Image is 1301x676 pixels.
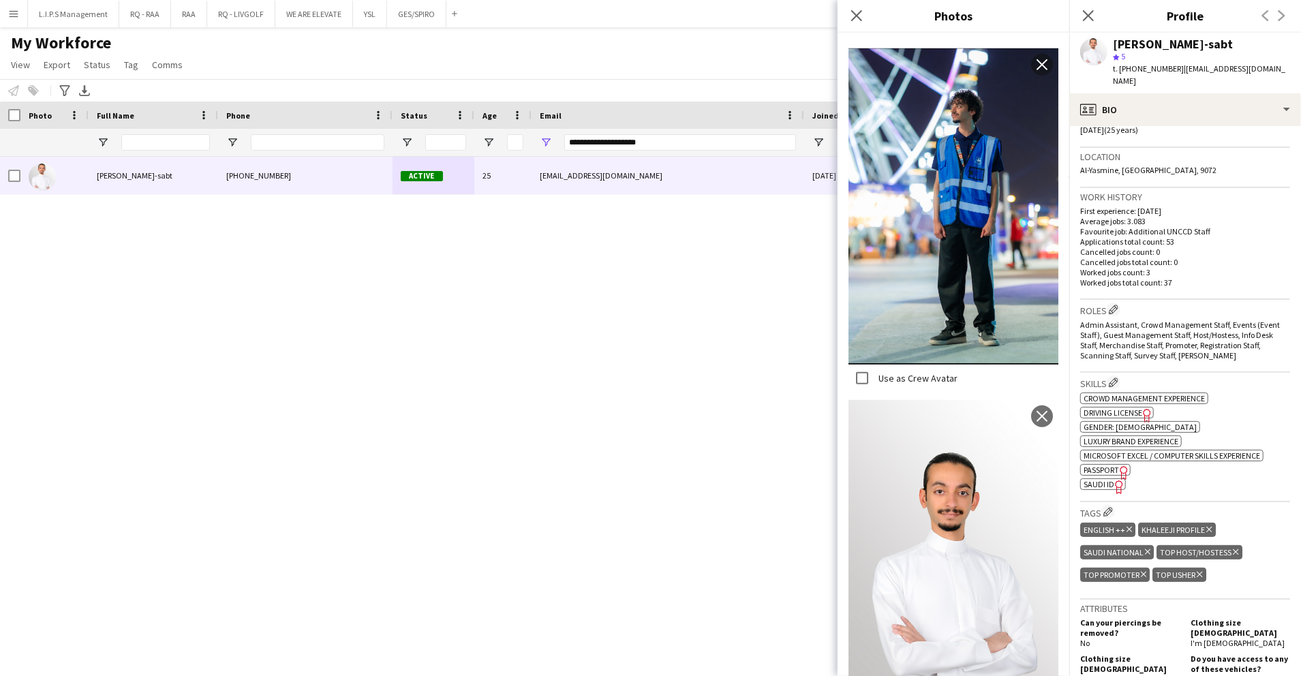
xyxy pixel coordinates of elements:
[84,59,110,71] span: Status
[38,56,76,74] a: Export
[1113,38,1233,50] div: [PERSON_NAME]-sabt
[1080,216,1290,226] p: Average jobs: 3.083
[1152,568,1206,582] div: TOP USHER
[1080,638,1090,648] span: No
[226,136,239,149] button: Open Filter Menu
[483,110,497,121] span: Age
[848,48,1058,365] img: Crew photo 949825
[1080,267,1290,277] p: Worked jobs count: 3
[11,33,111,53] span: My Workforce
[1080,236,1290,247] p: Applications total count: 53
[29,164,56,191] img: Abdulmajid Al-sabt
[121,134,210,151] input: Full Name Filter Input
[97,110,134,121] span: Full Name
[837,134,878,151] input: Joined Filter Input
[1157,545,1242,559] div: TOP HOST/HOSTESS
[876,372,958,384] label: Use as Crew Avatar
[1121,51,1125,61] span: 5
[29,110,52,121] span: Photo
[804,157,886,194] div: [DATE]
[207,1,275,27] button: RQ - LIVGOLF
[1069,7,1301,25] h3: Profile
[1191,617,1290,638] h5: Clothing size [DEMOGRAPHIC_DATA]
[532,157,804,194] div: [EMAIL_ADDRESS][DOMAIN_NAME]
[275,1,353,27] button: WE ARE ELEVATE
[474,157,532,194] div: 25
[1084,393,1205,403] span: Crowd management experience
[401,110,427,121] span: Status
[76,82,93,99] app-action-btn: Export XLSX
[1080,320,1280,360] span: Admin Assistant, Crowd Management Staff, Events (Event Staff), Guest Management Staff, Host/Hoste...
[218,157,393,194] div: [PHONE_NUMBER]
[1084,422,1197,432] span: Gender: [DEMOGRAPHIC_DATA]
[1080,206,1290,216] p: First experience: [DATE]
[1084,450,1260,461] span: Microsoft Excel / Computer skills experience
[1138,523,1215,537] div: KHALEEJI PROFILE
[152,59,183,71] span: Comms
[44,59,70,71] span: Export
[812,136,825,149] button: Open Filter Menu
[1080,257,1290,267] p: Cancelled jobs total count: 0
[1080,602,1290,615] h3: Attributes
[1084,479,1114,489] span: SAUDI ID
[1080,375,1290,390] h3: Skills
[1113,63,1184,74] span: t. [PHONE_NUMBER]
[483,136,495,149] button: Open Filter Menu
[1080,191,1290,203] h3: Work history
[28,1,119,27] button: L.I.P.S Management
[1080,568,1150,582] div: TOP PROMOTER
[425,134,466,151] input: Status Filter Input
[1080,545,1154,559] div: SAUDI NATIONAL
[119,56,144,74] a: Tag
[78,56,116,74] a: Status
[1084,436,1178,446] span: Luxury brand experience
[97,170,172,181] span: [PERSON_NAME]-sabt
[5,56,35,74] a: View
[57,82,73,99] app-action-btn: Advanced filters
[1080,303,1290,317] h3: Roles
[11,59,30,71] span: View
[124,59,138,71] span: Tag
[401,136,413,149] button: Open Filter Menu
[1069,93,1301,126] div: Bio
[1080,654,1180,674] h5: Clothing size [DEMOGRAPHIC_DATA]
[540,110,562,121] span: Email
[1080,523,1135,537] div: ENGLISH ++
[1080,617,1180,638] h5: Can your piercings be removed?
[387,1,446,27] button: GES/SPIRO
[507,134,523,151] input: Age Filter Input
[1080,247,1290,257] p: Cancelled jobs count: 0
[564,134,796,151] input: Email Filter Input
[1084,408,1142,418] span: Driving License
[119,1,171,27] button: RQ - RAA
[1080,151,1290,163] h3: Location
[401,171,443,181] span: Active
[147,56,188,74] a: Comms
[540,136,552,149] button: Open Filter Menu
[1080,277,1290,288] p: Worked jobs total count: 37
[171,1,207,27] button: RAA
[838,7,1069,25] h3: Photos
[97,136,109,149] button: Open Filter Menu
[1191,638,1285,648] span: I'm [DEMOGRAPHIC_DATA]
[1080,165,1216,175] span: Al-Yasmine, [GEOGRAPHIC_DATA], 9072
[1080,505,1290,519] h3: Tags
[1080,226,1290,236] p: Favourite job: Additional UNCCD Staff
[1080,125,1138,135] span: [DATE] (25 years)
[353,1,387,27] button: YSL
[812,110,839,121] span: Joined
[1191,654,1290,674] h5: Do you have access to any of these vehicles?
[1084,465,1119,475] span: Passport
[226,110,250,121] span: Phone
[251,134,384,151] input: Phone Filter Input
[1113,63,1285,86] span: | [EMAIL_ADDRESS][DOMAIN_NAME]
